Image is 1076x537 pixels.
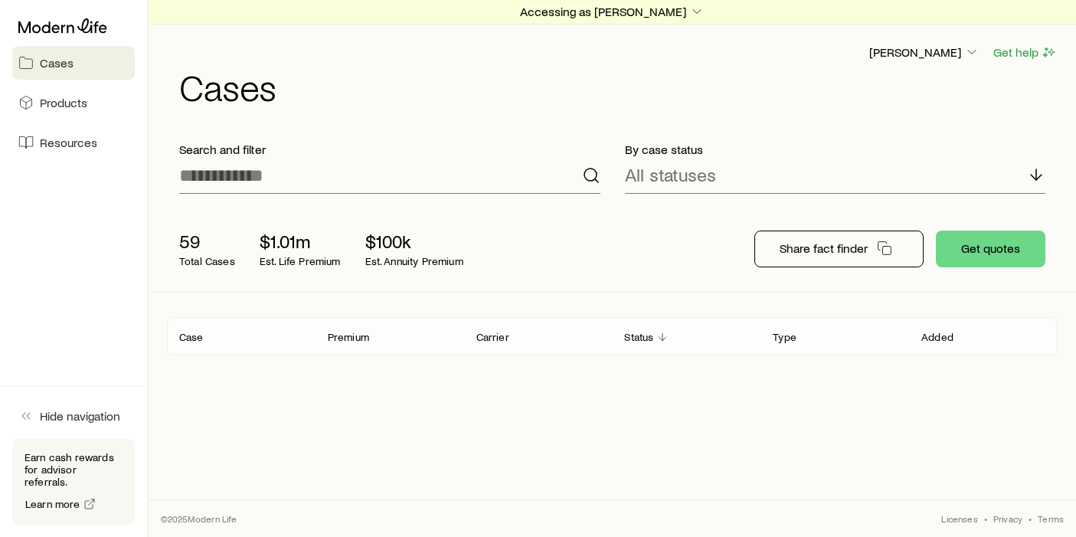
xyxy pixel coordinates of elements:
a: Cases [12,46,135,80]
span: Products [40,95,87,110]
p: 59 [179,231,235,252]
p: Case [179,331,204,343]
p: Earn cash rewards for advisor referrals. [25,451,123,488]
p: By case status [625,142,1046,157]
p: Est. Annuity Premium [365,255,463,267]
span: Resources [40,135,97,150]
button: Get help [993,44,1058,61]
button: Get quotes [936,231,1045,267]
p: Status [624,331,653,343]
p: © 2025 Modern Life [161,512,237,525]
h1: Cases [179,68,1058,105]
p: Est. Life Premium [260,255,341,267]
a: Terms [1038,512,1064,525]
p: Share fact finder [780,241,868,256]
span: Hide navigation [40,408,120,424]
span: Learn more [25,499,80,509]
p: [PERSON_NAME] [869,44,980,60]
p: Carrier [476,331,509,343]
a: Licenses [941,512,977,525]
div: Earn cash rewards for advisor referrals.Learn more [12,439,135,525]
p: Premium [328,331,369,343]
p: Total Cases [179,255,235,267]
span: • [984,512,987,525]
p: All statuses [625,164,716,185]
p: Added [921,331,953,343]
a: Products [12,86,135,120]
span: Cases [40,55,74,70]
p: Type [773,331,796,343]
p: Accessing as [PERSON_NAME] [520,4,705,19]
a: Resources [12,126,135,159]
button: Hide navigation [12,399,135,433]
a: Privacy [993,512,1022,525]
p: Search and filter [179,142,600,157]
p: $100k [365,231,463,252]
p: $1.01m [260,231,341,252]
button: Share fact finder [754,231,924,267]
div: Client cases [167,317,1058,355]
button: [PERSON_NAME] [868,44,980,62]
span: • [1029,512,1032,525]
